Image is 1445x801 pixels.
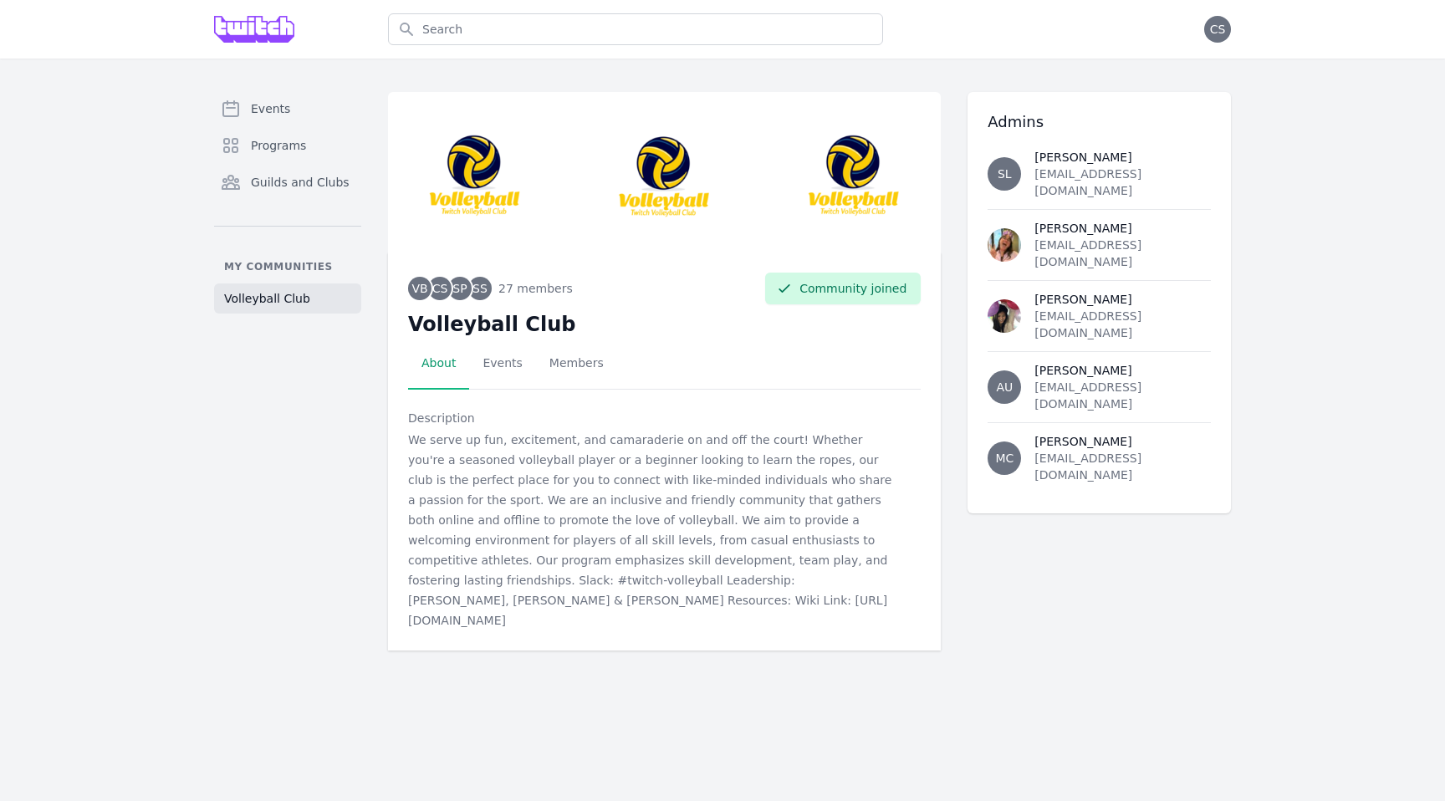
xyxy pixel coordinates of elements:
span: Events [251,100,290,117]
div: [PERSON_NAME] [1034,433,1211,450]
p: My communities [214,260,361,273]
span: Programs [251,137,306,154]
div: [EMAIL_ADDRESS][DOMAIN_NAME] [1034,166,1211,199]
span: Volleyball Club [224,290,310,307]
a: Guilds and Clubs [214,166,361,199]
a: About [408,338,469,390]
span: CS [432,283,448,294]
span: SL [998,168,1012,180]
span: CS [1210,23,1226,35]
a: Members [536,338,617,390]
img: Grove [214,16,294,43]
div: Description [408,410,921,426]
h3: Admins [988,112,1211,132]
a: Events [469,338,535,390]
a: Volleyball Club [214,283,361,314]
div: [PERSON_NAME] [1034,362,1211,379]
span: AU [996,381,1013,393]
div: [PERSON_NAME] [1034,149,1211,166]
nav: Sidebar [214,92,361,314]
a: Programs [214,129,361,162]
span: VB [411,283,427,294]
span: SP [452,283,467,294]
h2: Volleyball Club [408,311,921,338]
a: Events [214,92,361,125]
div: [EMAIL_ADDRESS][DOMAIN_NAME] [1034,379,1211,412]
p: We serve up fun, excitement, and camaraderie on and off the court! Whether you're a seasoned voll... [408,430,892,630]
div: [EMAIL_ADDRESS][DOMAIN_NAME] [1034,237,1211,270]
div: [EMAIL_ADDRESS][DOMAIN_NAME] [1034,450,1211,483]
span: MC [995,452,1014,464]
div: [PERSON_NAME] [1034,220,1211,237]
div: [EMAIL_ADDRESS][DOMAIN_NAME] [1034,308,1211,341]
button: Community joined [765,273,921,304]
input: Search [388,13,883,45]
div: [PERSON_NAME] [1034,291,1211,308]
span: 27 members [498,280,573,297]
span: SS [472,283,488,294]
button: CS [1204,16,1231,43]
span: Guilds and Clubs [251,174,350,191]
